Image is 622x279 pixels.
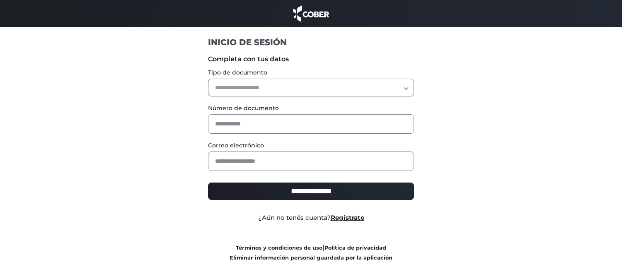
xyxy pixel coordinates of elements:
label: Tipo de documento [208,68,414,77]
a: Eliminar información personal guardada por la aplicación [230,255,392,261]
a: Política de privacidad [324,245,386,251]
label: Correo electrónico [208,141,414,150]
a: Términos y condiciones de uso [236,245,322,251]
a: Registrate [331,214,364,221]
h1: INICIO DE SESIÓN [208,37,414,48]
div: | [202,243,420,262]
label: Completa con tus datos [208,54,414,64]
img: cober_marca.png [291,4,332,23]
label: Número de documento [208,104,414,113]
div: ¿Aún no tenés cuenta? [202,213,420,223]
